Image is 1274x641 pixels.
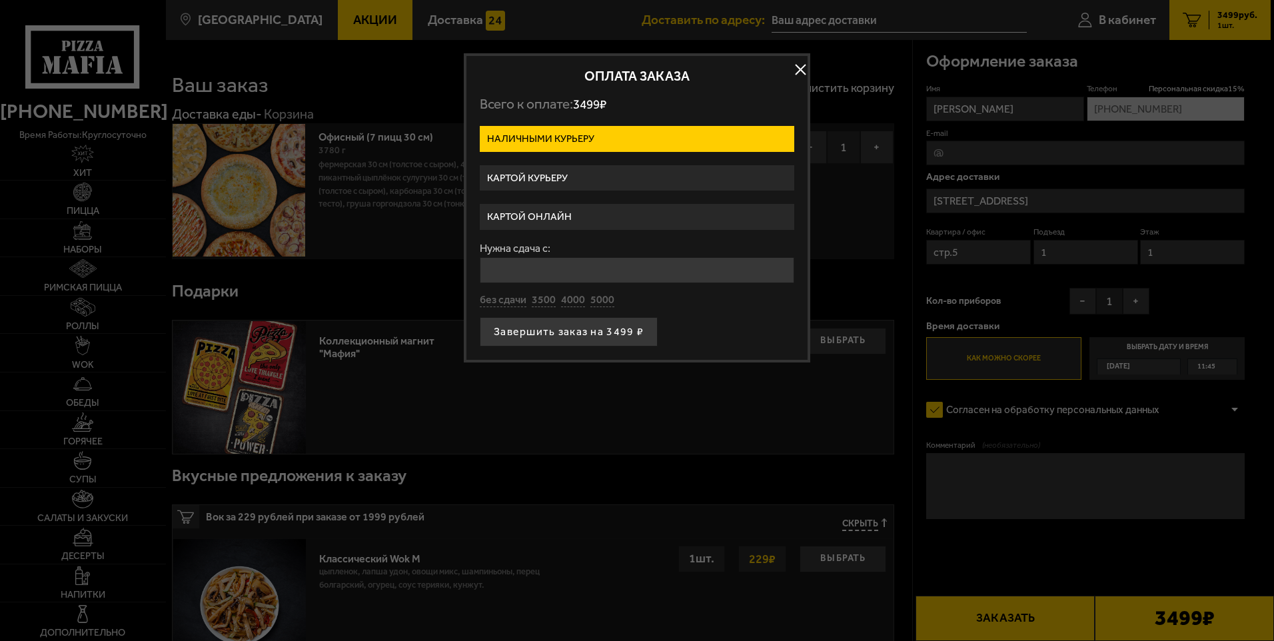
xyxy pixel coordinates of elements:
[561,293,585,308] button: 4000
[480,69,794,83] h2: Оплата заказа
[480,165,794,191] label: Картой курьеру
[532,293,556,308] button: 3500
[590,293,614,308] button: 5000
[480,243,794,254] label: Нужна сдача с:
[480,126,794,152] label: Наличными курьеру
[480,204,794,230] label: Картой онлайн
[573,97,606,112] span: 3499 ₽
[480,317,658,346] button: Завершить заказ на 3499 ₽
[480,293,526,308] button: без сдачи
[480,96,794,113] p: Всего к оплате:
